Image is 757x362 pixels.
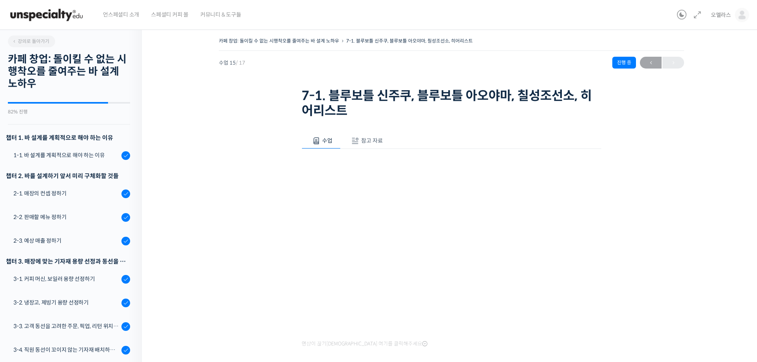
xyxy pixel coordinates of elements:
[361,137,383,144] span: 참고 자료
[8,53,130,90] h2: 카페 창업: 돌이킬 수 없는 시행착오를 줄여주는 바 설계 노하우
[13,345,119,354] div: 3-4. 직원 동선이 꼬이지 않는 기자재 배치하는 방법
[236,59,245,66] span: / 17
[302,88,601,119] h1: 7-1. 블루보틀 신주쿠, 블루보틀 아오야마, 칠성조선소, 히어리스트
[13,213,119,221] div: 2-2. 판매할 메뉴 정하기
[346,38,473,44] a: 7-1. 블루보틀 신주쿠, 블루보틀 아오야마, 칠성조선소, 히어리스트
[302,341,427,347] span: 영상이 끊기[DEMOGRAPHIC_DATA] 여기를 클릭해주세요
[8,35,55,47] a: 강의로 돌아가기
[219,60,245,65] span: 수업 15
[13,151,119,160] div: 1-1. 바 설계를 계획적으로 해야 하는 이유
[322,137,332,144] span: 수업
[13,298,119,307] div: 3-2. 냉장고, 제빙기 용량 선정하기
[711,11,731,19] span: 오멜라스
[612,57,636,69] div: 진행 중
[8,110,130,114] div: 82% 진행
[6,171,130,181] div: 챕터 2. 바를 설계하기 앞서 미리 구체화할 것들
[6,132,130,143] h3: 챕터 1. 바 설계를 계획적으로 해야 하는 이유
[13,236,119,245] div: 2-3. 예상 매출 정하기
[13,275,119,283] div: 3-1. 커피 머신, 보일러 용량 선정하기
[640,57,662,69] a: ←이전
[13,322,119,330] div: 3-3. 고객 동선을 고려한 주문, 픽업, 리턴 위치 정하기
[219,38,339,44] a: 카페 창업: 돌이킬 수 없는 시행착오를 줄여주는 바 설계 노하우
[13,189,119,198] div: 2-1. 매장의 컨셉 정하기
[6,256,130,267] div: 챕터 3. 매장에 맞는 기자재 용량 선정과 동선을 고려한 기자재 배치
[640,58,662,68] span: ←
[12,38,49,44] span: 강의로 돌아가기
